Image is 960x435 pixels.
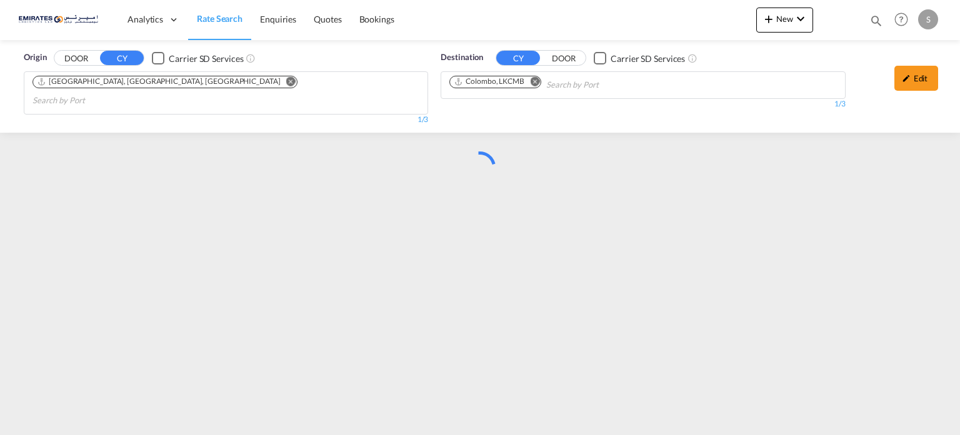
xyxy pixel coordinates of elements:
md-chips-wrap: Chips container. Use arrow keys to select chips. [447,72,670,95]
div: Carrier SD Services [611,53,685,65]
button: Remove [522,76,541,89]
md-icon: icon-pencil [902,74,911,83]
md-icon: icon-chevron-down [793,11,808,26]
div: Colombo, LKCMB [454,76,524,87]
span: Destination [441,51,483,64]
button: Remove [278,76,297,89]
md-checkbox: Checkbox No Ink [152,51,243,64]
div: icon-magnify [869,14,883,33]
md-chips-wrap: Chips container. Use arrow keys to select chips. [31,72,421,111]
span: New [761,14,808,24]
md-icon: Unchecked: Search for CY (Container Yard) services for all selected carriers.Checked : Search for... [246,53,256,63]
button: CY [100,51,144,65]
md-icon: icon-magnify [869,14,883,28]
div: Press delete to remove this chip. [454,76,527,87]
button: CY [496,51,540,65]
img: c67187802a5a11ec94275b5db69a26e6.png [19,6,103,34]
div: Help [891,9,918,31]
div: Port of Jebel Ali, Jebel Ali, AEJEA [37,76,281,87]
div: 1/3 [441,99,845,110]
span: Quotes [314,14,341,24]
button: icon-plus 400-fgNewicon-chevron-down [756,8,813,33]
md-checkbox: Checkbox No Ink [594,51,685,64]
div: S [918,9,938,29]
span: Bookings [359,14,394,24]
div: Carrier SD Services [169,53,243,65]
span: Help [891,9,912,30]
button: DOOR [542,51,586,66]
div: 1/3 [24,115,428,125]
div: icon-pencilEdit [894,66,938,91]
span: Enquiries [260,14,296,24]
input: Chips input. [546,75,665,95]
md-icon: icon-plus 400-fg [761,11,776,26]
div: Press delete to remove this chip. [37,76,283,87]
span: Rate Search [197,13,242,24]
md-icon: Unchecked: Search for CY (Container Yard) services for all selected carriers.Checked : Search for... [687,53,697,63]
input: Search by Port [32,91,151,111]
span: Analytics [127,13,163,26]
span: Origin [24,51,46,64]
button: DOOR [54,51,98,66]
